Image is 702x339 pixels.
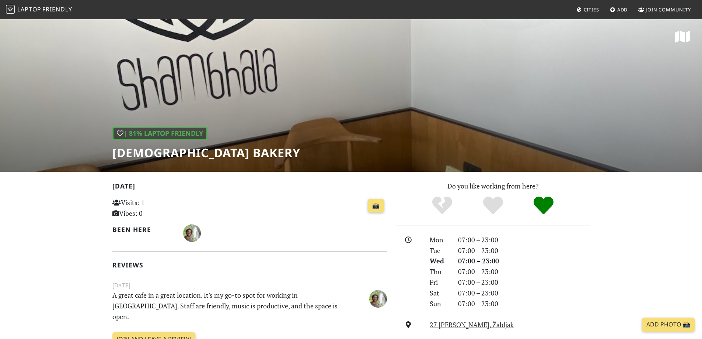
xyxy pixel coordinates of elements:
[112,261,387,269] h2: Reviews
[183,228,201,237] span: Leland Reardon
[430,320,514,329] a: 27 [PERSON_NAME], Žabljak
[425,256,453,266] div: Wed
[454,256,594,266] div: 07:00 – 23:00
[454,245,594,256] div: 07:00 – 23:00
[518,196,569,216] div: Definitely!
[417,196,468,216] div: No
[183,224,201,242] img: 4436-leland.jpg
[425,266,453,277] div: Thu
[6,5,15,14] img: LaptopFriendly
[112,127,207,140] div: | 81% Laptop Friendly
[42,5,72,13] span: Friendly
[646,6,691,13] span: Join Community
[369,293,387,302] span: Leland Reardon
[425,245,453,256] div: Tue
[425,235,453,245] div: Mon
[108,281,392,290] small: [DATE]
[112,182,387,193] h2: [DATE]
[369,290,387,308] img: 4436-leland.jpg
[454,288,594,298] div: 07:00 – 23:00
[454,266,594,277] div: 07:00 – 23:00
[454,277,594,288] div: 07:00 – 23:00
[607,3,631,16] a: Add
[573,3,602,16] a: Cities
[584,6,599,13] span: Cities
[108,290,345,322] p: A great cafe in a great location. It's my go-to spot for working in [GEOGRAPHIC_DATA]. Staff are ...
[454,298,594,309] div: 07:00 – 23:00
[425,277,453,288] div: Fri
[425,288,453,298] div: Sat
[454,235,594,245] div: 07:00 – 23:00
[112,197,198,219] p: Visits: 1 Vibes: 0
[635,3,694,16] a: Join Community
[396,181,590,191] p: Do you like working from here?
[112,146,300,160] h1: [DEMOGRAPHIC_DATA] Bakery
[617,6,628,13] span: Add
[6,3,72,16] a: LaptopFriendly LaptopFriendly
[368,199,384,213] a: 📸
[642,318,695,332] a: Add Photo 📸
[425,298,453,309] div: Sun
[17,5,41,13] span: Laptop
[468,196,518,216] div: Yes
[112,226,175,234] h2: Been here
